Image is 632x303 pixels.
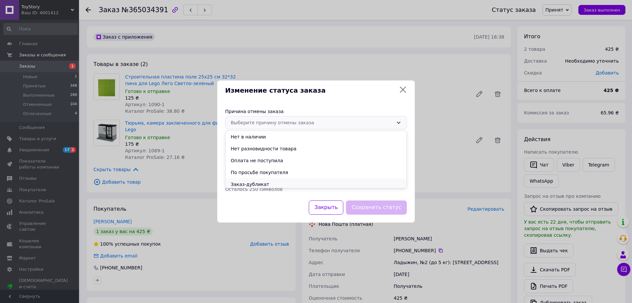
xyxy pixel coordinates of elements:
[225,108,407,115] div: Причина отмены заказа
[225,155,407,167] li: Оплата не поступила
[225,86,396,95] span: Изменение статуса заказа
[225,143,407,155] li: Нет разновидности товара
[225,131,407,143] li: Нет в наличии
[225,167,407,178] li: По просьбе покупателя
[309,200,343,215] button: Закрыть
[231,119,393,126] div: Выберите причину отмены заказа
[225,178,407,190] li: Заказ-дубликат
[225,187,282,192] span: Осталось 250 символов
